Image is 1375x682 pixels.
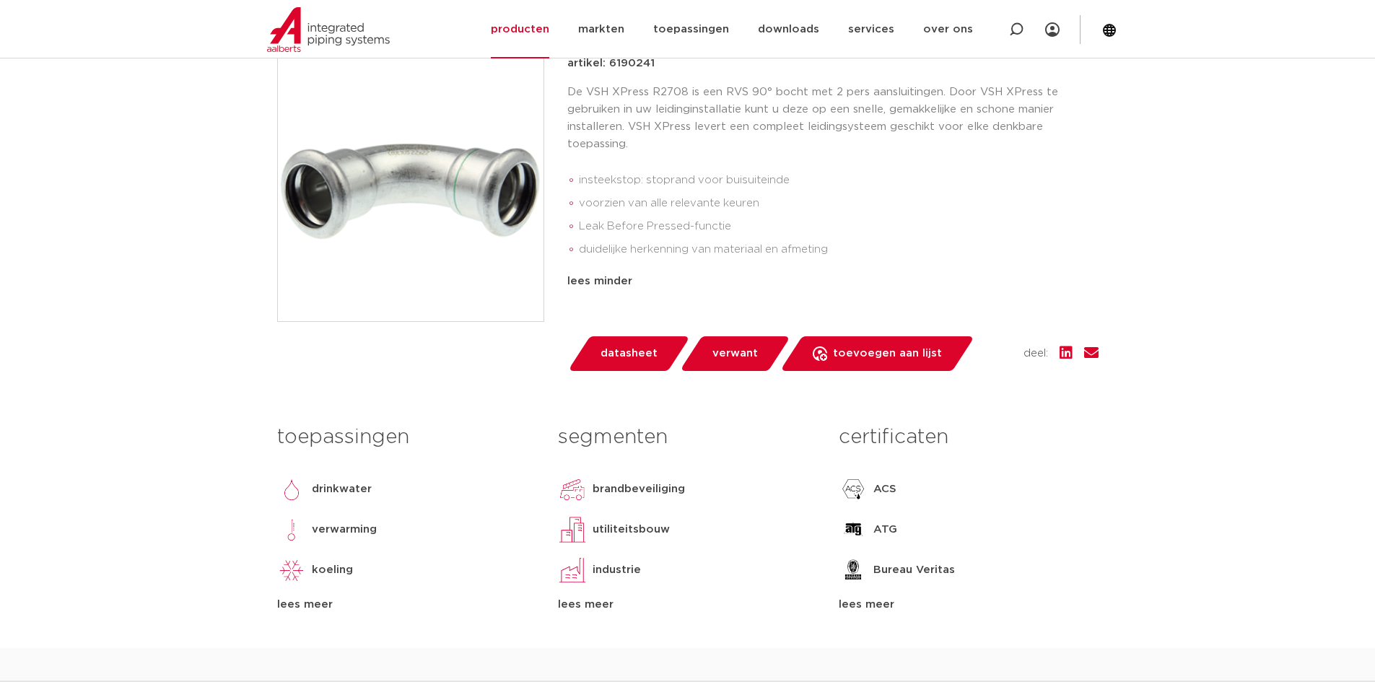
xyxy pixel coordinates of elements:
[1023,345,1048,362] span: deel:
[312,561,353,579] p: koeling
[839,515,868,544] img: ATG
[567,55,655,72] p: artikel: 6190241
[567,336,690,371] a: datasheet
[579,215,1099,238] li: Leak Before Pressed-functie
[839,423,1098,452] h3: certificaten
[839,475,868,504] img: ACS
[567,84,1099,153] p: De VSH XPress R2708 is een RVS 90° bocht met 2 pers aansluitingen. Door VSH XPress te gebruiken i...
[277,515,306,544] img: verwarming
[601,342,658,365] span: datasheet
[278,56,544,321] img: Product Image for VSH XPress RVS bocht 90° FF 35
[873,481,896,498] p: ACS
[277,423,536,452] h3: toepassingen
[558,556,587,585] img: industrie
[839,596,1098,613] div: lees meer
[579,169,1099,192] li: insteekstop: stoprand voor buisuiteinde
[839,556,868,585] img: Bureau Veritas
[558,475,587,504] img: brandbeveiliging
[312,521,377,538] p: verwarming
[712,342,758,365] span: verwant
[579,192,1099,215] li: voorzien van alle relevante keuren
[312,481,372,498] p: drinkwater
[277,556,306,585] img: koeling
[558,423,817,452] h3: segmenten
[277,596,536,613] div: lees meer
[277,475,306,504] img: drinkwater
[558,515,587,544] img: utiliteitsbouw
[593,561,641,579] p: industrie
[579,238,1099,261] li: duidelijke herkenning van materiaal en afmeting
[593,481,685,498] p: brandbeveiliging
[873,521,897,538] p: ATG
[873,561,955,579] p: Bureau Veritas
[593,521,670,538] p: utiliteitsbouw
[567,273,1099,290] div: lees minder
[679,336,790,371] a: verwant
[833,342,942,365] span: toevoegen aan lijst
[558,596,817,613] div: lees meer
